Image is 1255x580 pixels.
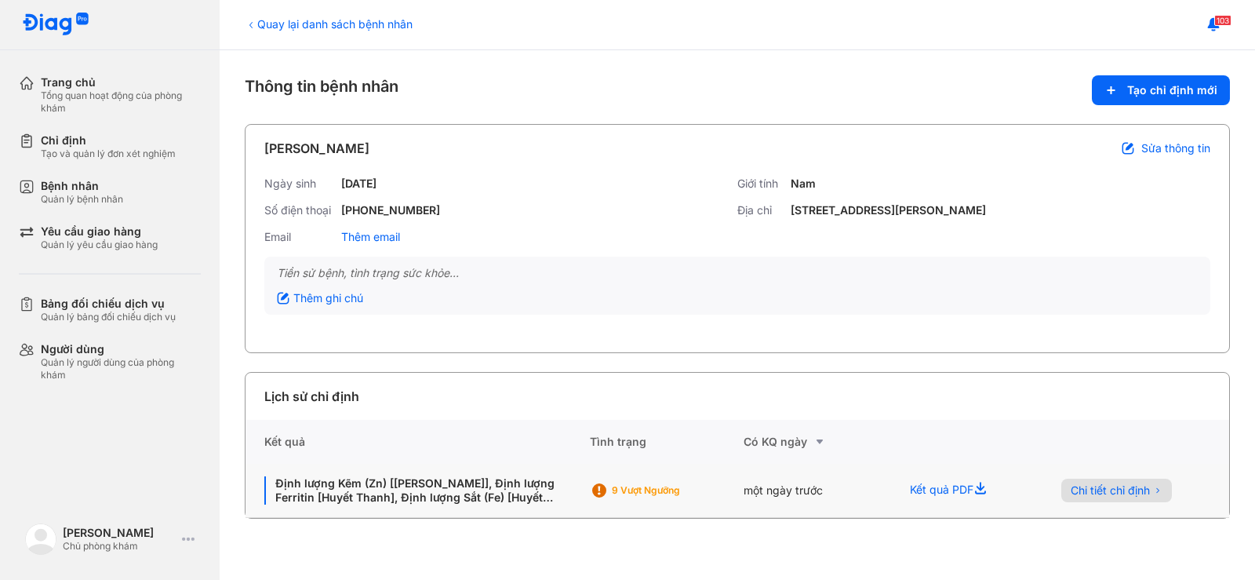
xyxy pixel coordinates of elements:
div: Thêm ghi chú [277,291,363,305]
div: Bảng đối chiếu dịch vụ [41,297,176,311]
div: 9 Vượt ngưỡng [612,484,737,497]
button: Tạo chỉ định mới [1092,75,1230,105]
div: Email [264,230,335,244]
div: Có KQ ngày [744,432,891,451]
div: [PERSON_NAME] [63,526,176,540]
div: Số điện thoại [264,203,335,217]
div: Tiền sử bệnh, tình trạng sức khỏe... [277,266,1198,280]
div: [DATE] [341,177,376,191]
span: Tạo chỉ định mới [1127,83,1217,97]
div: Thêm email [341,230,400,244]
div: Tổng quan hoạt động của phòng khám [41,89,201,115]
div: Địa chỉ [737,203,784,217]
img: logo [22,13,89,37]
div: [STREET_ADDRESS][PERSON_NAME] [791,203,986,217]
div: Trang chủ [41,75,201,89]
span: Sửa thông tin [1141,141,1210,155]
div: Nam [791,177,816,191]
img: logo [25,523,56,555]
div: Bệnh nhân [41,179,123,193]
div: Quay lại danh sách bệnh nhân [245,16,413,32]
div: Chủ phòng khám [63,540,176,553]
div: Ngày sinh [264,177,335,191]
div: Tình trạng [590,420,744,464]
div: Kết quả PDF [891,464,1042,518]
span: 103 [1214,15,1231,26]
div: Định lượng Kẽm (Zn) [[PERSON_NAME]], Định lượng Ferritin [Huyết Thanh], Định lượng Sắt (Fe) [Huyế... [264,476,571,505]
div: [PHONE_NUMBER] [341,203,440,217]
button: Chi tiết chỉ định [1061,479,1172,502]
div: Quản lý bệnh nhân [41,193,123,206]
div: Kết quả [246,420,590,464]
div: Tạo và quản lý đơn xét nghiệm [41,148,176,160]
div: Quản lý người dùng của phòng khám [41,356,201,381]
div: Chỉ định [41,133,176,148]
span: Chi tiết chỉ định [1071,483,1150,498]
div: Thông tin bệnh nhân [245,75,1230,105]
div: Người dùng [41,342,201,356]
div: Quản lý bảng đối chiếu dịch vụ [41,311,176,323]
div: Giới tính [737,177,784,191]
div: [PERSON_NAME] [264,139,369,158]
div: Yêu cầu giao hàng [41,224,158,239]
div: một ngày trước [744,464,891,518]
div: Quản lý yêu cầu giao hàng [41,239,158,251]
div: Lịch sử chỉ định [264,387,359,406]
